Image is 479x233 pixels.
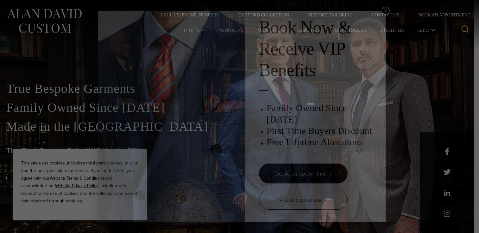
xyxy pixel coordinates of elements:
[267,102,379,125] h3: Family Owned Since [DATE]
[267,136,379,148] h3: Free Lifetime Alterations
[259,17,379,81] h2: Book Now & Receive VIP Benefits
[259,190,348,210] a: visual consultation
[381,7,390,15] button: Close
[267,125,379,136] h3: First Time Buyers Discount
[259,164,348,183] a: book an appointment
